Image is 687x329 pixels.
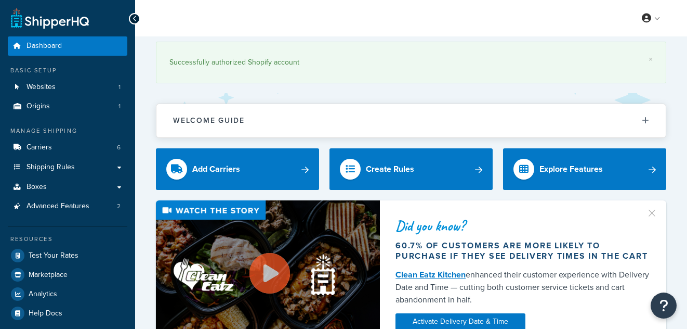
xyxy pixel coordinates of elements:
[649,55,653,64] a: ×
[8,138,127,157] li: Carriers
[29,290,57,299] span: Analytics
[27,102,50,111] span: Origins
[8,197,127,216] a: Advanced Features2
[29,271,68,280] span: Marketplace
[8,285,127,303] a: Analytics
[118,83,121,92] span: 1
[8,126,127,135] div: Manage Shipping
[539,162,603,176] div: Explore Features
[117,202,121,211] span: 2
[118,102,121,111] span: 1
[8,78,127,97] li: Websites
[27,143,52,152] span: Carriers
[8,138,127,157] a: Carriers6
[329,148,493,190] a: Create Rules
[8,97,127,116] li: Origins
[117,143,121,152] span: 6
[395,241,651,261] div: 60.7% of customers are more likely to purchase if they see delivery times in the cart
[8,235,127,244] div: Resources
[395,269,466,281] a: Clean Eatz Kitchen
[169,55,653,70] div: Successfully authorized Shopify account
[8,178,127,197] a: Boxes
[156,104,666,137] button: Welcome Guide
[8,36,127,56] a: Dashboard
[8,304,127,323] a: Help Docs
[8,265,127,284] a: Marketplace
[156,148,319,190] a: Add Carriers
[27,163,75,172] span: Shipping Rules
[8,246,127,265] a: Test Your Rates
[395,269,651,306] div: enhanced their customer experience with Delivery Date and Time — cutting both customer service ti...
[8,197,127,216] li: Advanced Features
[27,202,89,211] span: Advanced Features
[651,293,677,319] button: Open Resource Center
[192,162,240,176] div: Add Carriers
[27,42,62,50] span: Dashboard
[503,148,666,190] a: Explore Features
[29,251,78,260] span: Test Your Rates
[27,83,56,92] span: Websites
[8,78,127,97] a: Websites1
[8,66,127,75] div: Basic Setup
[8,158,127,177] a: Shipping Rules
[366,162,414,176] div: Create Rules
[395,219,651,233] div: Did you know?
[173,117,245,124] h2: Welcome Guide
[8,97,127,116] a: Origins1
[29,309,62,318] span: Help Docs
[27,183,47,192] span: Boxes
